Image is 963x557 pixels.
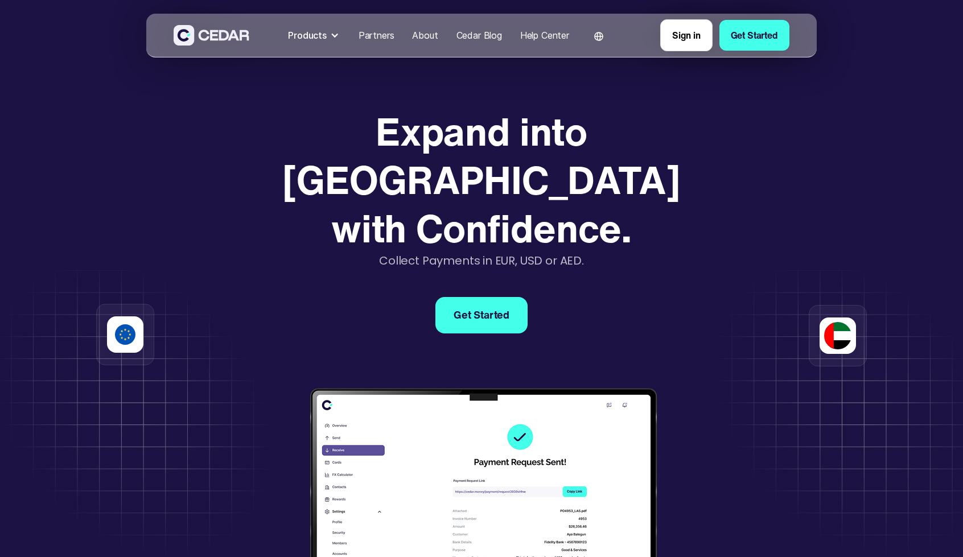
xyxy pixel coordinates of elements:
a: Get Started [435,297,528,333]
img: cedar logo [174,25,249,46]
div: Cedar Blog [456,28,502,42]
div: Products [288,28,327,42]
strong: Expand into [GEOGRAPHIC_DATA] with Confidence. [282,103,680,256]
a: Get Started [719,20,789,51]
div: About [412,28,438,42]
div: Collect Payments in EUR, USD or AED. [379,252,584,270]
div: Products [283,24,345,47]
a: About [408,23,442,48]
a: Partners [354,23,399,48]
div: Partners [359,28,394,42]
a: Cedar Blog [452,23,507,48]
a: Help Center [516,23,574,48]
div: Help Center [520,28,569,42]
div: Sign in [672,28,701,42]
a: Sign in [660,19,713,51]
img: world icon [594,32,603,41]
